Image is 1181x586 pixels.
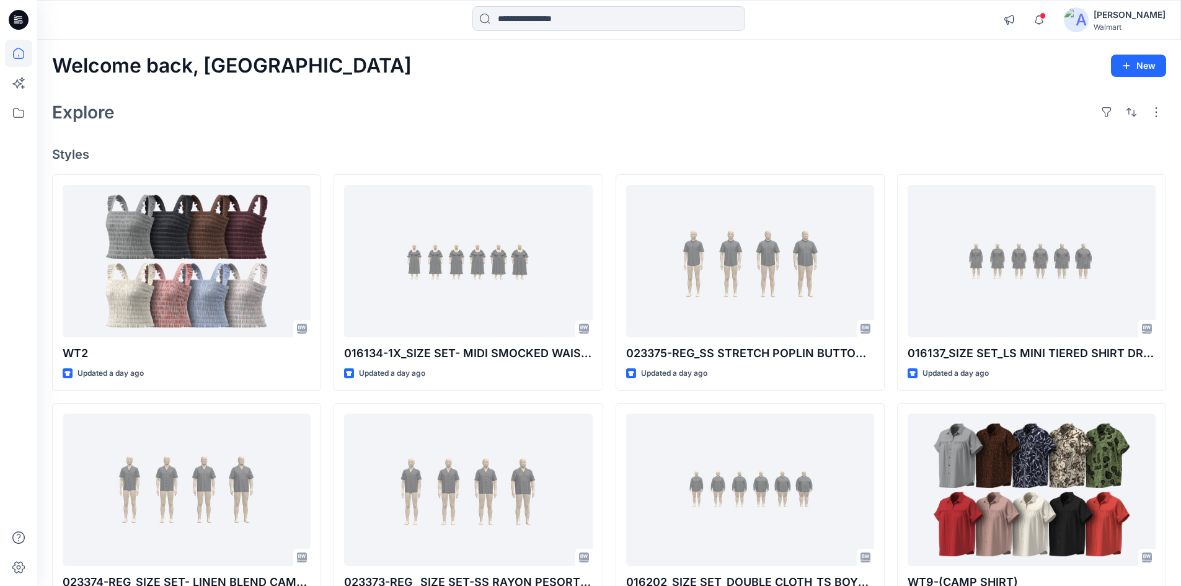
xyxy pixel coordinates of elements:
p: Updated a day ago [641,367,707,380]
h2: Welcome back, [GEOGRAPHIC_DATA] [52,55,412,78]
p: 016134-1X_SIZE SET- MIDI SMOCKED WAIST DRESS -([DATE]) [344,345,592,362]
a: WT9-(CAMP SHIRT) [908,414,1156,567]
div: Walmart [1094,22,1166,32]
p: WT2 [63,345,311,362]
a: 016202_SIZE SET_DOUBLE CLOTH_TS BOYFRIEND SHIRT [626,414,874,567]
button: New [1111,55,1166,77]
a: 016137_SIZE SET_LS MINI TIERED SHIRT DRESS [908,185,1156,338]
img: avatar [1064,7,1089,32]
div: [PERSON_NAME] [1094,7,1166,22]
p: Updated a day ago [359,367,425,380]
p: Updated a day ago [77,367,144,380]
a: 023374-REG_SIZE SET- LINEN BLEND CAMP SHIRT (12-08-25) [63,414,311,567]
h2: Explore [52,102,115,122]
p: Updated a day ago [922,367,989,380]
a: 016134-1X_SIZE SET- MIDI SMOCKED WAIST DRESS -(18-07-25) [344,185,592,338]
p: 016137_SIZE SET_LS MINI TIERED SHIRT DRESS [908,345,1156,362]
a: 023375-REG_SS STRETCH POPLIN BUTTON DOWN-20-08-25 [626,185,874,338]
a: 023373-REG_ SIZE SET-SS RAYON PESORT SHIRT-12-08-25 [344,414,592,567]
a: WT2 [63,185,311,338]
p: 023375-REG_SS STRETCH POPLIN BUTTON DOWN-20-08-25 [626,345,874,362]
h4: Styles [52,147,1166,162]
